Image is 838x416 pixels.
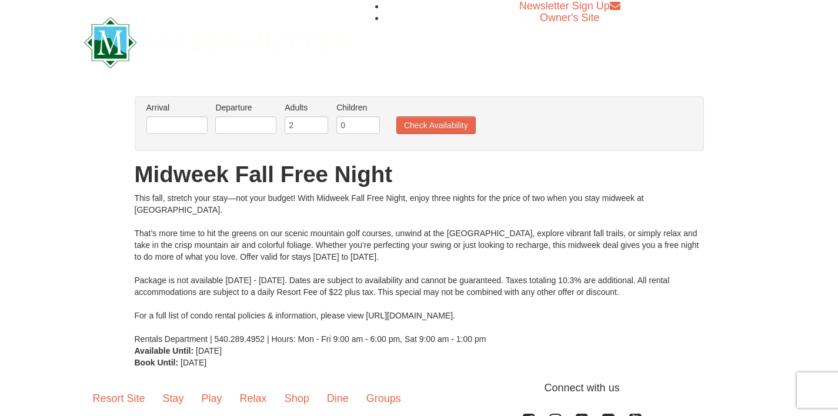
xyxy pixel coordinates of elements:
[84,380,754,396] p: Connect with us
[336,102,380,113] label: Children
[135,358,179,367] strong: Book Until:
[135,192,704,345] div: This fall, stretch your stay—not your budget! With Midweek Fall Free Night, enjoy three nights fo...
[215,102,276,113] label: Departure
[84,27,353,55] a: Massanutten Resort
[146,102,208,113] label: Arrival
[196,346,222,355] span: [DATE]
[135,163,704,186] h1: Midweek Fall Free Night
[540,12,599,24] a: Owner's Site
[135,346,194,355] strong: Available Until:
[181,358,206,367] span: [DATE]
[396,116,476,134] button: Check Availability
[285,102,328,113] label: Adults
[84,17,353,68] img: Massanutten Resort Logo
